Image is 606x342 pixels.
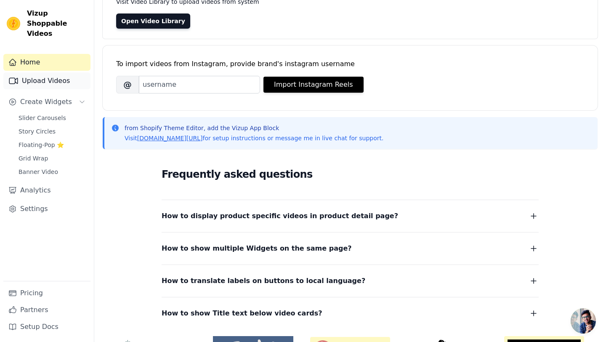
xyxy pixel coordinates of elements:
[19,127,56,136] span: Story Circles
[19,141,64,149] span: Floating-Pop ⭐
[3,285,90,302] a: Pricing
[3,200,90,217] a: Settings
[13,139,90,151] a: Floating-Pop ⭐
[27,8,87,39] span: Vizup Shoppable Videos
[19,154,48,163] span: Grid Wrap
[13,126,90,137] a: Story Circles
[263,77,364,93] button: Import Instagram Reels
[13,152,90,164] a: Grid Wrap
[162,243,539,254] button: How to show multiple Widgets on the same page?
[162,243,352,254] span: How to show multiple Widgets on the same page?
[116,76,139,94] span: @
[20,97,72,107] span: Create Widgets
[3,94,90,110] button: Create Widgets
[116,13,190,29] a: Open Video Library
[3,318,90,335] a: Setup Docs
[137,135,203,142] a: [DOMAIN_NAME][URL]
[19,168,58,176] span: Banner Video
[3,72,90,89] a: Upload Videos
[162,307,539,319] button: How to show Title text below video cards?
[162,166,539,183] h2: Frequently asked questions
[19,114,66,122] span: Slider Carousels
[571,308,596,334] div: Ouvrir le chat
[162,307,322,319] span: How to show Title text below video cards?
[13,112,90,124] a: Slider Carousels
[7,17,20,30] img: Vizup
[13,166,90,178] a: Banner Video
[3,302,90,318] a: Partners
[162,275,539,287] button: How to translate labels on buttons to local language?
[162,210,539,222] button: How to display product specific videos in product detail page?
[162,275,365,287] span: How to translate labels on buttons to local language?
[125,124,383,132] p: from Shopify Theme Editor, add the Vizup App Block
[3,182,90,199] a: Analytics
[3,54,90,71] a: Home
[125,134,383,142] p: Visit for setup instructions or message me in live chat for support.
[162,210,398,222] span: How to display product specific videos in product detail page?
[139,76,260,94] input: username
[116,59,584,69] div: To import videos from Instagram, provide brand's instagram username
